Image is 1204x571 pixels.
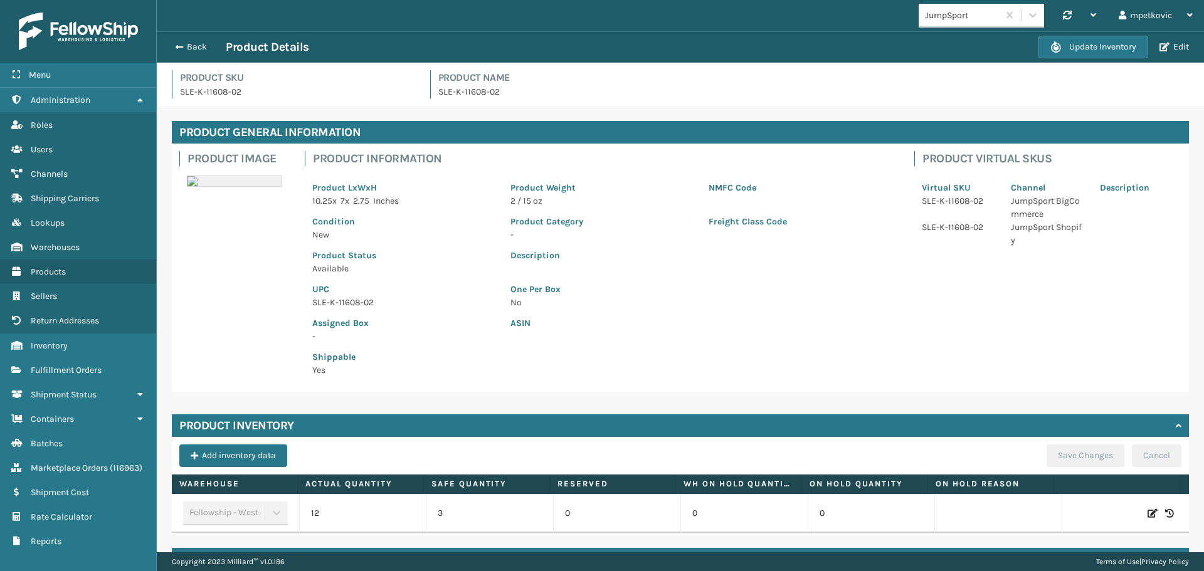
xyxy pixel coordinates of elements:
img: 51104088640_40f294f443_o-scaled-700x700.jpg [187,175,282,187]
p: JumpSport BigCommerce [1011,194,1085,221]
td: 0 [808,494,935,533]
p: No [510,296,892,309]
td: 12 [299,494,426,533]
label: On Hold Quantity [810,478,920,490]
span: Inches [373,196,399,206]
i: Edit [1148,507,1158,520]
p: SLE-K-11608-02 [180,85,415,98]
p: Freight Class Code [709,215,892,228]
h4: Product Name [438,70,1190,85]
p: New [312,228,495,241]
p: JumpSport Shopify [1011,221,1085,247]
span: 2.75 [353,196,369,206]
span: Rate Calculator [31,511,92,522]
label: Actual Quantity [305,478,416,490]
p: - [510,228,694,241]
p: Available [312,262,495,275]
p: UPC [312,283,495,296]
p: ASIN [510,317,892,330]
p: SLE-K-11608-02 [922,194,996,207]
span: Sellers [31,291,57,301]
a: Terms of Use [1096,557,1139,566]
td: 0 [680,494,808,533]
span: Administration [31,95,90,105]
span: Warehouses [31,242,80,253]
span: 10.25 x [312,196,337,206]
span: Fulfillment Orders [31,365,102,375]
span: Roles [31,120,53,130]
p: SLE-K-11608-02 [922,221,996,234]
label: Safe Quantity [431,478,542,490]
button: Back [168,41,226,53]
span: Batches [31,438,63,449]
h4: Product Inventory [179,418,294,433]
button: Save Changes [1047,444,1124,467]
span: 2 / 15 oz [510,196,542,206]
i: Inventory History [1165,507,1174,520]
span: Reports [31,536,61,547]
h4: Product Virtual SKUs [922,151,1181,166]
p: - [312,330,495,343]
button: Update Inventory [1038,36,1148,58]
p: Description [510,249,892,262]
h3: Product Details [226,39,309,55]
img: logo [19,13,138,50]
button: Cancel [1132,444,1181,467]
h4: Product Image [187,151,290,166]
label: WH On hold quantity [684,478,794,490]
div: | [1096,552,1189,571]
p: Assigned Box [312,317,495,330]
p: SLE-K-11608-02 [438,85,1190,98]
span: Channels [31,169,68,179]
span: Marketplace Orders [31,463,108,473]
p: Product Category [510,215,694,228]
p: Virtual SKU [922,181,996,194]
p: SLE-K-11608-02 [312,296,495,309]
p: Product Weight [510,181,694,194]
p: NMFC Code [709,181,892,194]
h4: View Activity [179,552,256,567]
span: 7 x [341,196,349,206]
p: Condition [312,215,495,228]
h4: Product Information [313,151,899,166]
button: Edit [1156,41,1193,53]
span: ( 116963 ) [110,463,142,473]
p: One Per Box [510,283,892,296]
p: Description [1100,181,1174,194]
p: Yes [312,364,495,377]
label: Warehouse [179,478,290,490]
span: Menu [29,70,51,80]
div: JumpSport [925,9,1000,22]
h4: Product SKU [180,70,415,85]
span: Shipment Cost [31,487,89,498]
p: Product Status [312,249,495,262]
span: Containers [31,414,74,424]
span: Lookups [31,217,65,228]
span: Return Addresses [31,315,99,326]
p: Shippable [312,350,495,364]
span: Users [31,144,53,155]
a: Privacy Policy [1141,557,1189,566]
span: Shipping Carriers [31,193,99,204]
span: Inventory [31,340,68,351]
td: 3 [426,494,553,533]
span: Products [31,266,66,277]
p: Copyright 2023 Milliard™ v 1.0.186 [172,552,285,571]
span: Shipment Status [31,389,97,400]
p: Product LxWxH [312,181,495,194]
label: On Hold Reason [936,478,1046,490]
p: 0 [565,507,669,520]
h4: Product General Information [172,121,1189,144]
label: Reserved [557,478,668,490]
button: Add inventory data [179,444,287,467]
p: Channel [1011,181,1085,194]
